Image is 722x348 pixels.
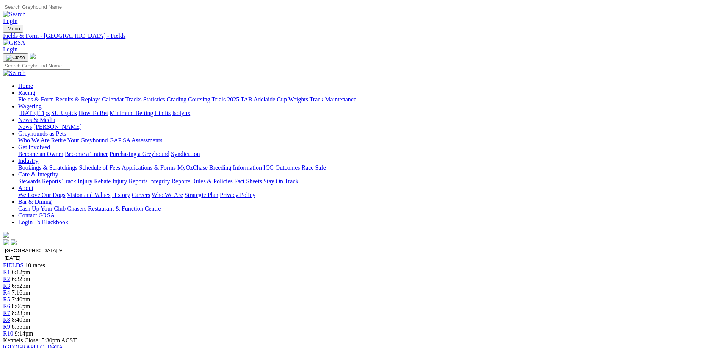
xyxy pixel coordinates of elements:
[25,262,45,268] span: 10 races
[263,178,298,184] a: Stay On Track
[18,151,719,158] div: Get Involved
[3,262,23,268] a: FIELDS
[18,205,66,212] a: Cash Up Your Club
[12,310,30,316] span: 8:23pm
[18,96,719,103] div: Racing
[6,55,25,61] img: Close
[18,205,719,212] div: Bar & Dining
[79,164,120,171] a: Schedule of Fees
[3,18,17,24] a: Login
[12,282,30,289] span: 6:52pm
[51,110,77,116] a: SUREpick
[33,123,81,130] a: [PERSON_NAME]
[171,151,200,157] a: Syndication
[3,330,13,337] span: R10
[18,192,719,198] div: About
[18,123,719,130] div: News & Media
[18,83,33,89] a: Home
[3,11,26,18] img: Search
[15,330,33,337] span: 9:14pm
[122,164,176,171] a: Applications & Forms
[3,269,10,275] a: R1
[177,164,208,171] a: MyOzChase
[3,3,70,11] input: Search
[18,137,50,144] a: Who We Are
[18,103,42,109] a: Wagering
[12,276,30,282] span: 6:32pm
[3,317,10,323] a: R8
[209,164,262,171] a: Breeding Information
[18,219,68,225] a: Login To Blackbook
[67,192,110,198] a: Vision and Values
[18,178,61,184] a: Stewards Reports
[18,130,66,137] a: Greyhounds as Pets
[3,70,26,76] img: Search
[3,303,10,309] a: R6
[234,178,262,184] a: Fact Sheets
[102,96,124,103] a: Calendar
[143,96,165,103] a: Statistics
[18,212,55,218] a: Contact GRSA
[18,96,54,103] a: Fields & Form
[288,96,308,103] a: Weights
[3,310,10,316] span: R7
[18,89,35,96] a: Racing
[112,178,147,184] a: Injury Reports
[112,192,130,198] a: History
[3,323,10,330] a: R9
[263,164,300,171] a: ICG Outcomes
[3,239,9,245] img: facebook.svg
[3,254,70,262] input: Select date
[3,282,10,289] span: R3
[18,137,719,144] div: Greyhounds as Pets
[188,96,210,103] a: Coursing
[110,137,163,144] a: GAP SA Assessments
[3,46,17,53] a: Login
[18,198,52,205] a: Bar & Dining
[12,296,30,303] span: 7:40pm
[12,323,30,330] span: 8:55pm
[79,110,108,116] a: How To Bet
[18,164,719,171] div: Industry
[3,25,23,33] button: Toggle navigation
[8,26,20,31] span: Menu
[3,337,77,343] span: Kennels Close: 5:30pm ACST
[152,192,183,198] a: Who We Are
[149,178,190,184] a: Integrity Reports
[3,39,25,46] img: GRSA
[3,33,719,39] a: Fields & Form - [GEOGRAPHIC_DATA] - Fields
[3,296,10,303] a: R5
[65,151,108,157] a: Become a Trainer
[125,96,142,103] a: Tracks
[110,110,171,116] a: Minimum Betting Limits
[62,178,111,184] a: Track Injury Rebate
[3,289,10,296] a: R4
[12,303,30,309] span: 8:06pm
[211,96,226,103] a: Trials
[30,53,36,59] img: logo-grsa-white.png
[18,178,719,185] div: Care & Integrity
[18,117,55,123] a: News & Media
[18,151,63,157] a: Become an Owner
[310,96,356,103] a: Track Maintenance
[55,96,100,103] a: Results & Replays
[3,53,28,62] button: Toggle navigation
[3,276,10,282] span: R2
[172,110,190,116] a: Isolynx
[51,137,108,144] a: Retire Your Greyhound
[301,164,326,171] a: Race Safe
[192,178,233,184] a: Rules & Policies
[110,151,169,157] a: Purchasing a Greyhound
[220,192,255,198] a: Privacy Policy
[18,158,38,164] a: Industry
[3,232,9,238] img: logo-grsa-white.png
[12,269,30,275] span: 6:12pm
[11,239,17,245] img: twitter.svg
[18,110,50,116] a: [DATE] Tips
